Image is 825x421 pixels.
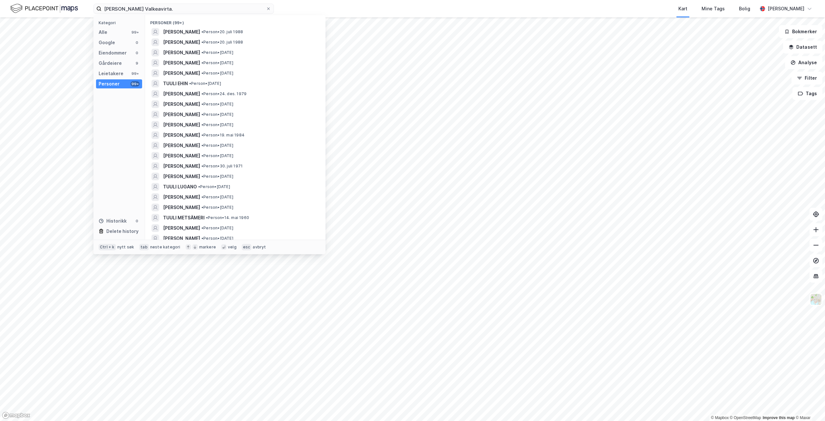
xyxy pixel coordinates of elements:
span: • [201,236,203,241]
span: Person • [DATE] [201,143,233,148]
span: Person • [DATE] [201,71,233,76]
span: Person • [DATE] [201,122,233,127]
span: • [201,205,203,210]
span: [PERSON_NAME] [163,224,200,232]
span: • [201,40,203,45]
div: [PERSON_NAME] [768,5,804,13]
span: • [201,112,203,117]
span: [PERSON_NAME] [163,90,200,98]
span: Person • 14. mai 1960 [206,215,249,220]
span: [PERSON_NAME] [163,49,200,56]
div: 99+ [131,81,140,86]
button: Bokmerker [779,25,822,38]
span: • [201,50,203,55]
span: • [201,174,203,179]
div: Leietakere [99,70,123,77]
div: Personer (99+) [145,15,325,27]
span: [PERSON_NAME] [163,28,200,36]
button: Filter [791,72,822,85]
a: Improve this map [763,416,795,420]
span: [PERSON_NAME] [163,69,200,77]
span: Person • 30. juli 1971 [201,164,243,169]
span: • [201,60,203,65]
div: Kontrollprogram for chat [793,390,825,421]
span: [PERSON_NAME] [163,235,200,242]
span: • [201,102,203,106]
span: Person • [DATE] [201,60,233,65]
span: • [201,153,203,158]
span: • [201,195,203,199]
span: [PERSON_NAME] [163,131,200,139]
div: Ctrl + k [99,244,116,250]
span: [PERSON_NAME] [163,111,200,118]
span: [PERSON_NAME] [163,152,200,160]
a: OpenStreetMap [730,416,761,420]
div: nytt søk [117,245,134,250]
span: • [201,71,203,75]
span: TUULI LUGANO [163,183,197,191]
button: Tags [792,87,822,100]
input: Søk på adresse, matrikkel, gårdeiere, leietakere eller personer [102,4,266,14]
span: Person • 24. des. 1979 [201,91,247,96]
div: neste kategori [150,245,180,250]
span: Person • 19. mai 1984 [201,133,245,138]
span: • [201,133,203,137]
span: Person • [DATE] [201,195,233,200]
span: Person • [DATE] [201,112,233,117]
div: Gårdeiere [99,59,122,67]
div: 99+ [131,30,140,35]
span: Person • 20. juli 1988 [201,29,243,35]
div: Mine Tags [702,5,725,13]
span: Person • [DATE] [189,81,221,86]
span: Person • [DATE] [201,226,233,231]
span: [PERSON_NAME] [163,173,200,180]
span: • [201,226,203,230]
span: [PERSON_NAME] [163,100,200,108]
a: Mapbox homepage [2,412,30,419]
div: 0 [134,40,140,45]
div: Alle [99,28,107,36]
span: [PERSON_NAME] [163,121,200,129]
span: • [201,29,203,34]
span: • [201,143,203,148]
span: Person • [DATE] [201,102,233,107]
button: Analyse [785,56,822,69]
span: [PERSON_NAME] [163,38,200,46]
span: • [201,164,203,168]
div: esc [242,244,252,250]
span: [PERSON_NAME] [163,162,200,170]
div: Historikk [99,217,127,225]
span: TUULI EHIN [163,80,188,87]
div: velg [228,245,237,250]
div: tab [139,244,149,250]
img: Z [810,293,822,306]
span: • [201,122,203,127]
div: 0 [134,218,140,224]
iframe: Chat Widget [793,390,825,421]
div: Bolig [739,5,750,13]
div: Kategori [99,20,142,25]
div: Kart [678,5,687,13]
span: Person • [DATE] [201,50,233,55]
span: • [189,81,191,86]
span: Person • [DATE] [201,236,233,241]
span: [PERSON_NAME] [163,193,200,201]
div: Delete history [106,227,139,235]
div: 0 [134,50,140,55]
img: logo.f888ab2527a4732fd821a326f86c7f29.svg [10,3,78,14]
span: • [201,91,203,96]
div: markere [199,245,216,250]
span: • [198,184,200,189]
span: [PERSON_NAME] [163,142,200,149]
span: [PERSON_NAME] [163,204,200,211]
div: 99+ [131,71,140,76]
span: Person • [DATE] [201,174,233,179]
div: Personer [99,80,120,88]
a: Mapbox [711,416,729,420]
div: Google [99,39,115,46]
span: • [206,215,208,220]
button: Datasett [783,41,822,54]
span: TUULI METSÄMERI [163,214,205,222]
div: avbryt [253,245,266,250]
span: Person • [DATE] [201,153,233,158]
